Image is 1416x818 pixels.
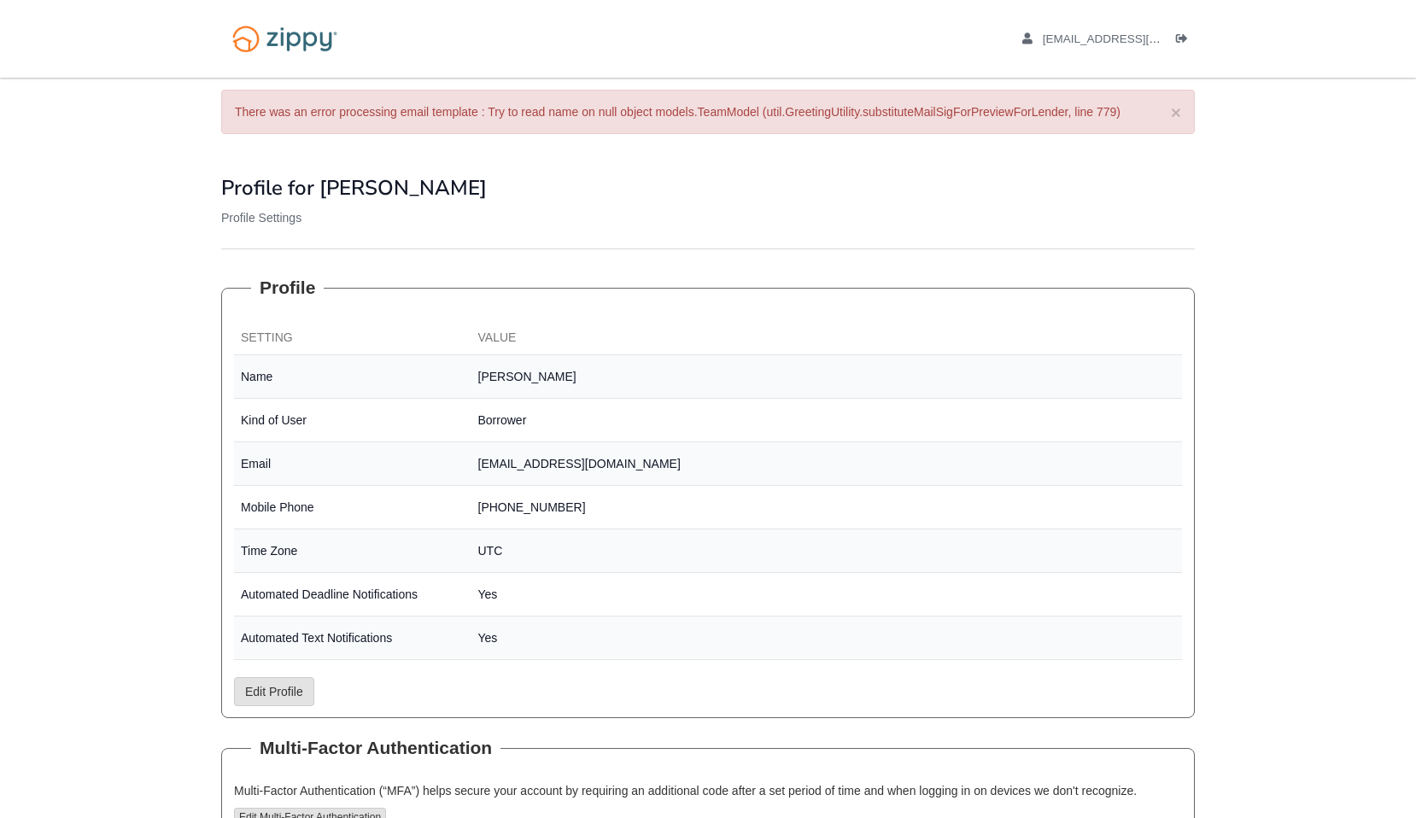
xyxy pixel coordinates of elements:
th: Value [471,322,1183,355]
p: Profile Settings [221,209,1195,226]
img: Logo [221,17,348,61]
h1: Profile for [PERSON_NAME] [221,177,1195,199]
td: Yes [471,616,1183,660]
a: Log out [1176,32,1195,50]
td: Automated Text Notifications [234,616,471,660]
th: Setting [234,322,471,355]
td: [EMAIL_ADDRESS][DOMAIN_NAME] [471,442,1183,486]
td: [PHONE_NUMBER] [471,486,1183,529]
button: × [1171,103,1181,121]
td: Automated Deadline Notifications [234,573,471,616]
td: Kind of User [234,399,471,442]
td: Yes [471,573,1183,616]
td: UTC [471,529,1183,573]
a: Edit Profile [234,677,314,706]
td: Borrower [471,399,1183,442]
td: [PERSON_NAME] [471,355,1183,399]
legend: Profile [251,275,324,301]
p: Multi-Factor Authentication (“MFA”) helps secure your account by requiring an additional code aft... [234,782,1182,799]
legend: Multi-Factor Authentication [251,735,500,761]
a: edit profile [1022,32,1238,50]
td: Time Zone [234,529,471,573]
td: Email [234,442,471,486]
span: silverbackxy86@gmail.com [1043,32,1238,45]
div: There was an error processing email template : Try to read name on null object models.TeamModel (... [221,90,1195,134]
td: Mobile Phone [234,486,471,529]
td: Name [234,355,471,399]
